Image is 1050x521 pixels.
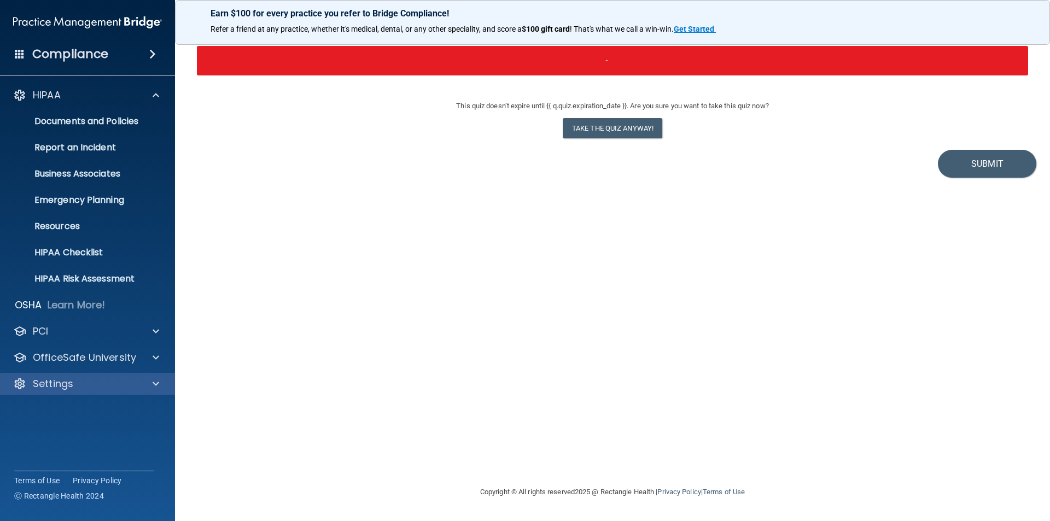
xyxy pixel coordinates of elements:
[7,116,156,127] p: Documents and Policies
[703,488,745,496] a: Terms of Use
[413,475,812,510] div: Copyright © All rights reserved 2025 @ Rectangle Health | |
[33,325,48,338] p: PCI
[657,488,701,496] a: Privacy Policy
[7,168,156,179] p: Business Associates
[938,150,1036,178] button: Submit
[7,247,156,258] p: HIPAA Checklist
[13,377,159,390] a: Settings
[13,351,159,364] a: OfficeSafe University
[32,46,108,62] h4: Compliance
[14,490,104,501] span: Ⓒ Rectangle Health 2024
[33,89,61,102] p: HIPAA
[211,25,522,33] span: Refer a friend at any practice, whether it's medical, dental, or any other speciality, and score a
[211,8,1014,19] p: Earn $100 for every practice you refer to Bridge Compliance!
[7,195,156,206] p: Emergency Planning
[13,325,159,338] a: PCI
[14,475,60,486] a: Terms of Use
[33,351,136,364] p: OfficeSafe University
[15,298,42,312] p: OSHA
[7,221,156,232] p: Resources
[7,142,156,153] p: Report an Incident
[674,25,716,33] a: Get Started
[13,89,159,102] a: HIPAA
[197,99,1028,113] div: This quiz doesn’t expire until {{ q.quiz.expiration_date }}. Are you sure you want to take this q...
[522,25,570,33] strong: $100 gift card
[674,25,714,33] strong: Get Started
[73,475,122,486] a: Privacy Policy
[7,273,156,284] p: HIPAA Risk Assessment
[570,25,674,33] span: ! That's what we call a win-win.
[563,118,662,138] button: Take the quiz anyway!
[33,377,73,390] p: Settings
[605,56,608,65] b: -
[48,298,106,312] p: Learn More!
[13,11,162,33] img: PMB logo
